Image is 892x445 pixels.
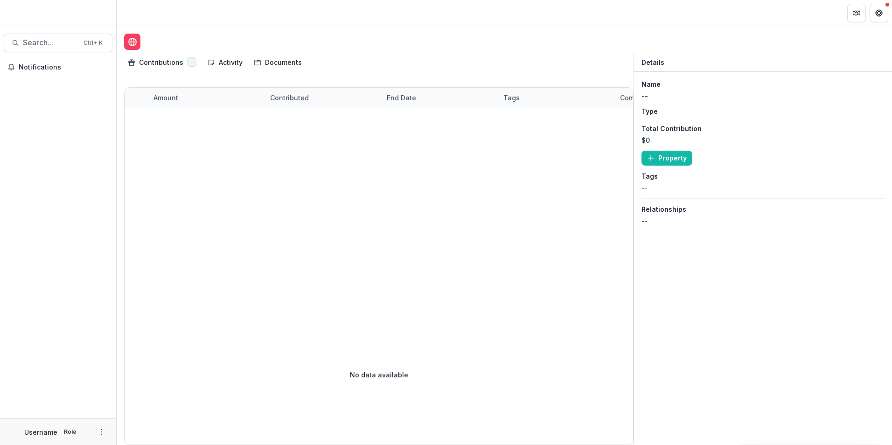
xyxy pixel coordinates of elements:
[614,88,731,108] div: Comments
[641,124,702,133] p: Total Contribution
[265,93,314,103] div: Contributed
[204,56,246,69] div: Activity
[250,54,306,72] a: Documents
[96,426,107,438] button: More
[847,4,866,22] button: Partners
[350,370,408,380] p: No data available
[19,63,109,71] span: Notifications
[381,88,498,108] div: End Date
[641,135,650,145] p: $0
[641,57,664,68] p: Details
[265,88,381,108] div: Contributed
[641,204,686,214] p: Relationships
[614,93,660,103] div: Comments
[641,91,648,101] p: --
[139,57,183,67] div: Contributions
[148,88,265,108] div: amount
[641,106,658,116] p: Type
[204,54,246,72] a: Activity
[498,88,614,108] div: Tags
[61,428,79,436] p: Role
[498,93,525,103] div: Tags
[82,38,105,48] div: Ctrl + K
[148,93,184,103] div: amount
[4,60,112,75] button: Notifications
[24,427,57,437] p: Username
[381,93,422,103] div: End Date
[23,38,78,47] span: Search...
[641,183,647,193] p: --
[641,151,692,166] button: Property
[4,34,112,52] button: Search...
[124,54,200,72] a: Contributions
[250,56,306,69] div: Documents
[641,171,658,181] p: Tags
[870,4,888,22] button: Get Help
[641,79,661,89] p: Name
[641,216,647,226] p: --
